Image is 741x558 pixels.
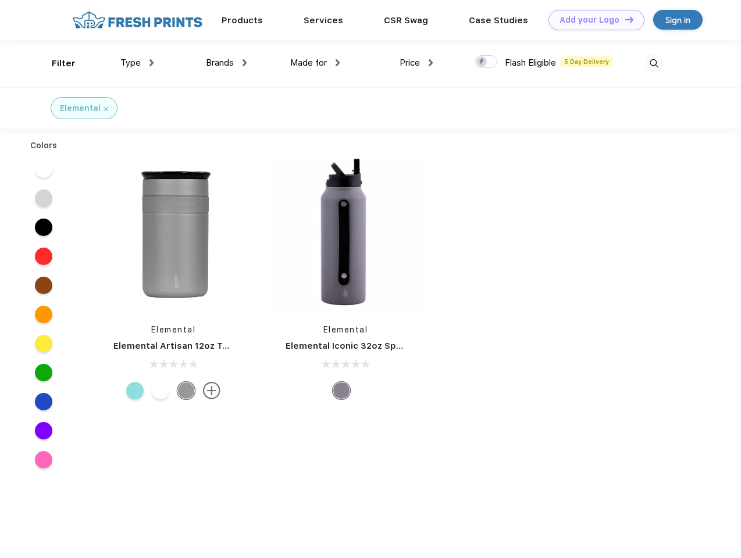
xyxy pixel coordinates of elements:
div: Colors [22,139,66,152]
img: more.svg [203,382,220,399]
img: func=resize&h=266 [96,158,251,312]
img: dropdown.png [243,59,247,66]
a: Elemental Artisan 12oz Tumbler [113,341,254,351]
img: func=resize&h=266 [268,158,423,312]
span: Flash Eligible [505,58,556,68]
span: Brands [206,58,234,68]
a: Sign in [653,10,703,30]
div: Filter [52,57,76,70]
img: fo%20logo%202.webp [69,10,206,30]
a: Elemental Iconic 32oz Sport Water Bottle [286,341,470,351]
div: Add your Logo [560,15,619,25]
div: Graphite [177,382,195,399]
img: DT [625,16,633,23]
a: Elemental [323,325,368,334]
img: dropdown.png [429,59,433,66]
a: Services [304,15,343,26]
img: dropdown.png [149,59,154,66]
span: Price [400,58,420,68]
span: 5 Day Delivery [561,56,612,67]
span: Type [120,58,141,68]
img: filter_cancel.svg [104,107,108,111]
div: Graphite [333,382,350,399]
img: dropdown.png [336,59,340,66]
span: Made for [290,58,327,68]
img: desktop_search.svg [644,54,664,73]
a: CSR Swag [384,15,428,26]
div: White [152,382,169,399]
div: Sign in [665,13,690,27]
a: Products [222,15,263,26]
div: Elemental [60,102,101,115]
div: Robin's Egg [126,382,144,399]
a: Elemental [151,325,196,334]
